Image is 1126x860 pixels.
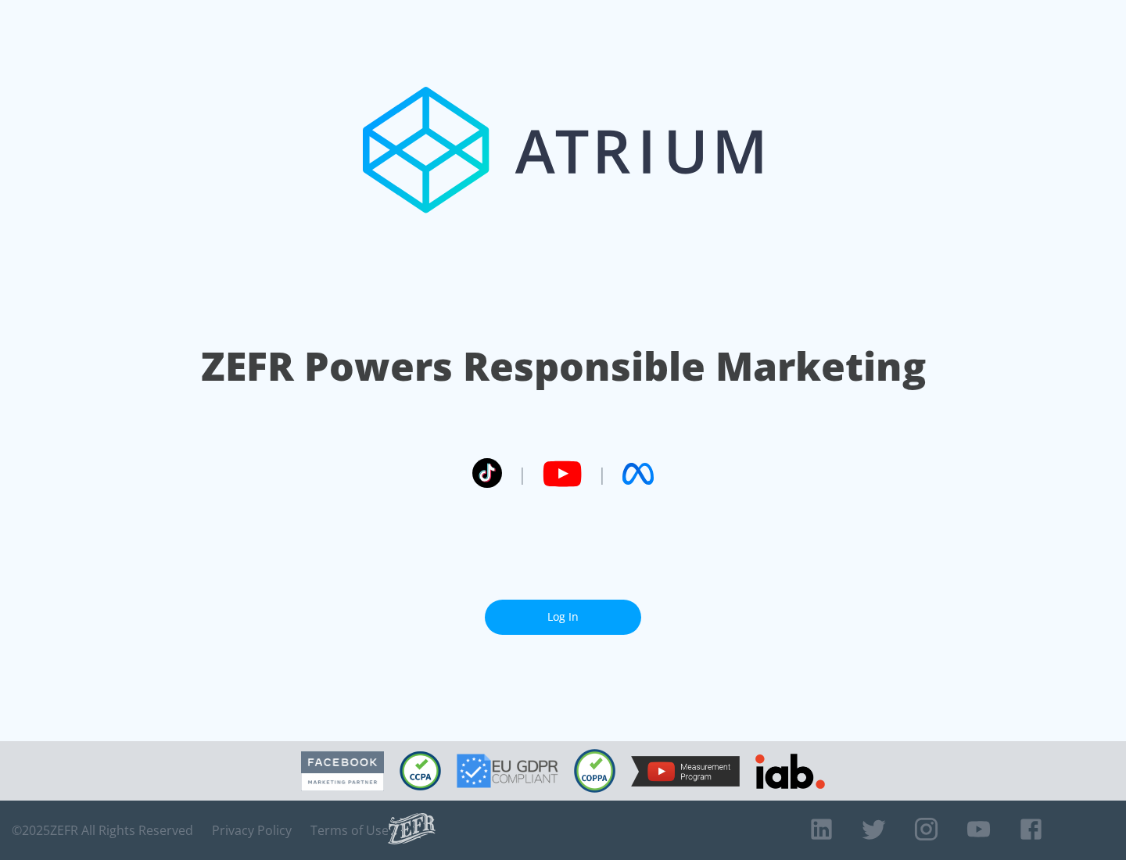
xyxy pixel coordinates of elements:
img: CCPA Compliant [400,751,441,790]
img: IAB [755,754,825,789]
span: © 2025 ZEFR All Rights Reserved [12,822,193,838]
a: Log In [485,600,641,635]
h1: ZEFR Powers Responsible Marketing [201,339,926,393]
img: COPPA Compliant [574,749,615,793]
a: Privacy Policy [212,822,292,838]
span: | [518,462,527,486]
img: Facebook Marketing Partner [301,751,384,791]
a: Terms of Use [310,822,389,838]
img: YouTube Measurement Program [631,756,740,787]
img: GDPR Compliant [457,754,558,788]
span: | [597,462,607,486]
